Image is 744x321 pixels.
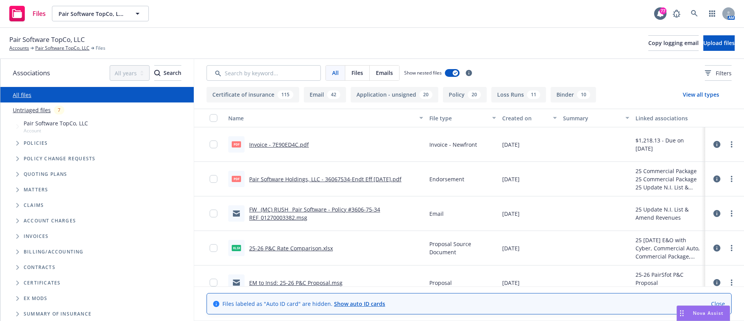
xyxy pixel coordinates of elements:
div: 25 [DATE] E&O with Cyber, Commercial Auto, Commercial Package, Commercial Umbrella Renewal [635,236,702,260]
span: Proposal [429,279,452,287]
div: Name [228,114,415,122]
span: pdf [232,141,241,147]
span: Quoting plans [24,172,67,177]
div: 115 [277,90,293,99]
a: Report a Bug [669,6,684,21]
button: File type [426,109,499,127]
a: Invoice - 7E90ED4C.pdf [249,141,309,148]
a: more [727,140,736,149]
a: Show auto ID cards [334,300,385,307]
a: Search [687,6,702,21]
input: Select all [210,114,217,122]
input: Toggle Row Selected [210,175,217,183]
button: Upload files [703,35,735,51]
div: 25 Update N.I. List & Amend Revenues [635,183,702,191]
div: Summary [563,114,621,122]
a: Close [711,300,725,308]
span: [DATE] [502,210,520,218]
button: Linked associations [632,109,705,127]
span: Account charges [24,219,76,223]
span: pdf [232,176,241,182]
button: Created on [499,109,560,127]
div: 77 [660,7,666,14]
span: Policies [24,141,48,146]
button: Binder [551,87,596,102]
span: Claims [24,203,44,208]
a: Switch app [704,6,720,21]
span: Ex Mods [24,296,47,301]
span: Invoice - Newfront [429,141,477,149]
span: Files labeled as "Auto ID card" are hidden. [222,300,385,308]
div: Tree Example [0,118,194,244]
button: SearchSearch [154,65,181,81]
a: Files [6,3,49,24]
span: Endorsement [429,175,464,183]
span: Pair Software TopCo, LLC [24,119,88,127]
div: Linked associations [635,114,702,122]
span: xlsx [232,245,241,251]
a: 25-26 P&C Rate Comparison.xlsx [249,245,333,252]
span: Email [429,210,444,218]
button: Application - unsigned [351,87,438,102]
span: Pair Software TopCo, LLC [9,35,85,45]
span: Matters [24,187,48,192]
div: 7 [54,106,64,115]
div: 11 [527,90,540,99]
div: 42 [327,90,340,99]
span: Files [33,10,46,17]
div: 25-26 PairSfot P&C Proposal [635,271,702,287]
input: Toggle Row Selected [210,210,217,217]
div: 10 [577,90,590,99]
span: Show nested files [404,69,442,76]
span: [DATE] [502,141,520,149]
a: more [727,209,736,218]
button: Loss Runs [491,87,546,102]
div: 25 Commercial Package [635,175,702,183]
span: Copy logging email [648,39,699,47]
span: Billing/Accounting [24,250,84,254]
span: Certificates [24,281,60,285]
button: Nova Assist [677,305,730,321]
a: Pair Software Holdings, LLC - 36067534-Endt Eff [DATE].pdf [249,175,401,183]
div: 25 Update N.I. List & Amend Revenues [635,205,702,222]
button: Pair Software TopCo, LLC [52,6,149,21]
div: 20 [419,90,432,99]
div: 25 Commercial Package [635,167,702,175]
div: Drag to move [677,306,687,321]
span: Account [24,127,88,134]
a: FW_ (MC) RUSH_ Pair Software - Policy #3606-75-34 REF_01270003382.msg [249,206,380,221]
button: Copy logging email [648,35,699,51]
a: Pair Software TopCo, LLC [35,45,90,52]
button: Summary [560,109,633,127]
input: Toggle Row Selected [210,279,217,286]
button: Email [304,87,346,102]
span: Filters [716,69,732,77]
button: Name [225,109,426,127]
span: Contracts [24,265,55,270]
input: Toggle Row Selected [210,244,217,252]
span: Pair Software TopCo, LLC [59,10,126,18]
input: Toggle Row Selected [210,141,217,148]
span: Filters [705,69,732,77]
div: Created on [502,114,548,122]
div: $1,218.13 - Due on [DATE] [635,136,702,153]
a: more [727,174,736,184]
a: Accounts [9,45,29,52]
a: more [727,278,736,287]
span: Summary of insurance [24,312,91,316]
span: Proposal Source Document [429,240,496,256]
a: All files [13,91,31,99]
div: Search [154,66,181,80]
button: Policy [443,87,487,102]
span: [DATE] [502,244,520,252]
input: Search by keyword... [207,65,321,81]
a: EM to Insd: 25-26 P&C Proposal.msg [249,279,343,286]
button: Certificate of insurance [207,87,299,102]
span: Emails [376,69,393,77]
span: [DATE] [502,175,520,183]
span: Files [351,69,363,77]
span: Invoices [24,234,49,239]
a: more [727,243,736,253]
a: Untriaged files [13,106,51,114]
button: View all types [670,87,732,102]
